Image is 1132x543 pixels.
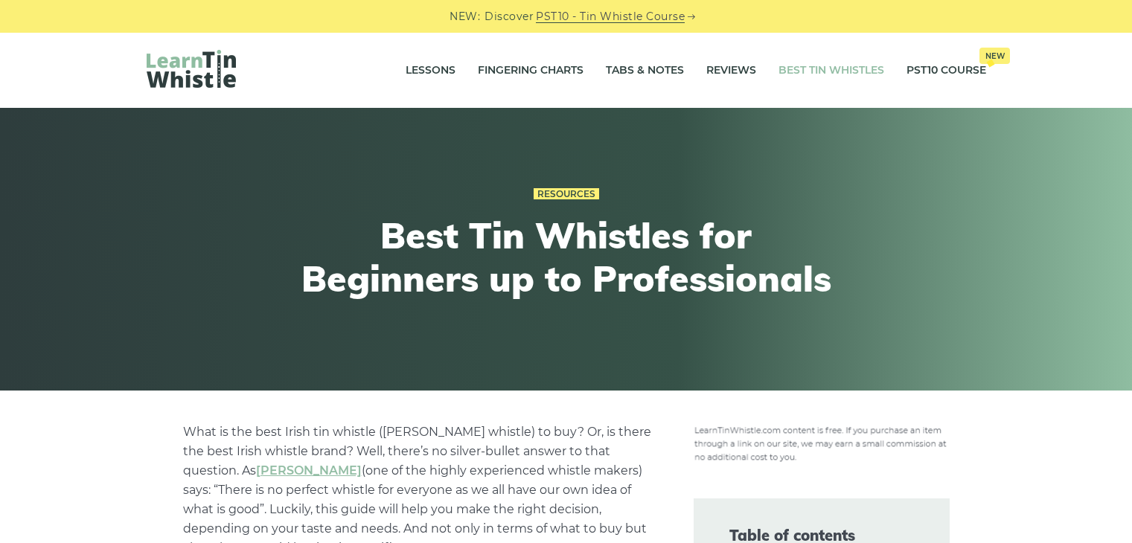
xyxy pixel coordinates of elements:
[979,48,1010,64] span: New
[534,188,599,200] a: Resources
[292,214,840,300] h1: Best Tin Whistles for Beginners up to Professionals
[778,52,884,89] a: Best Tin Whistles
[147,50,236,88] img: LearnTinWhistle.com
[256,463,362,478] a: undefined (opens in a new tab)
[694,422,950,463] img: disclosure
[906,52,986,89] a: PST10 CourseNew
[406,52,455,89] a: Lessons
[478,52,583,89] a: Fingering Charts
[706,52,756,89] a: Reviews
[606,52,684,89] a: Tabs & Notes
